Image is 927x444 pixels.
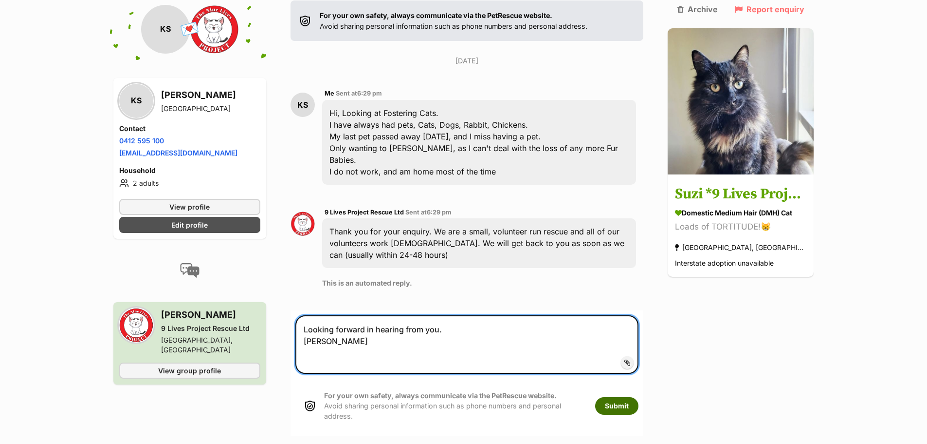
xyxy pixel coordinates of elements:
[171,220,208,230] span: Edit profile
[180,263,200,278] img: conversation-icon-4a6f8262b818ee0b60e3300018af0b2d0b884aa5de6e9bcb8d3d4eeb1a70a7c4.svg
[119,363,260,379] a: View group profile
[161,324,260,333] div: 9 Lives Project Rescue Ltd
[322,218,636,268] div: Thank you for your enquiry. We are a small, volunteer run rescue and all of our volunteers work [...
[675,208,806,218] div: Domestic Medium Hair (DMH) Cat
[336,90,382,97] span: Sent at
[169,202,210,212] span: View profile
[291,56,644,66] p: [DATE]
[675,241,806,254] div: [GEOGRAPHIC_DATA], [GEOGRAPHIC_DATA]
[119,84,153,118] div: KS
[161,104,236,114] div: [GEOGRAPHIC_DATA]
[675,259,774,268] span: Interstate adoption unavailable
[291,212,315,236] img: 9 Lives Project Rescue Ltd profile pic
[119,136,164,145] a: 0412 595 100
[119,308,153,342] img: 9 Lives Project Rescue Ltd profile pic
[119,124,260,134] h4: Contact
[427,209,452,216] span: 6:29 pm
[291,93,315,117] div: KS
[158,366,221,376] span: View group profile
[325,90,334,97] span: Me
[735,5,804,14] a: Report enquiry
[322,278,636,288] p: This is an automated reply.
[161,308,260,322] h3: [PERSON_NAME]
[324,390,585,422] p: Avoid sharing personal information such as phone numbers and personal address.
[119,199,260,215] a: View profile
[141,5,190,54] div: KS
[320,11,552,19] strong: For your own safety, always communicate via the PetRescue website.
[675,184,806,206] h3: Suzi *9 Lives Project Rescue*
[179,19,200,40] span: 💌
[119,177,260,189] li: 2 adults
[119,149,237,157] a: [EMAIL_ADDRESS][DOMAIN_NAME]
[325,209,404,216] span: 9 Lives Project Rescue Ltd
[668,176,814,277] a: Suzi *9 Lives Project Rescue* Domestic Medium Hair (DMH) Cat Loads of TORTITUDE!😸 [GEOGRAPHIC_DAT...
[161,88,236,102] h3: [PERSON_NAME]
[675,221,806,234] div: Loads of TORTITUDE!😸
[677,5,718,14] a: Archive
[119,166,260,175] h4: Household
[668,28,814,174] img: Suzi *9 Lives Project Rescue*
[405,209,452,216] span: Sent at
[190,5,238,54] img: 9 Lives Project Rescue Ltd profile pic
[119,217,260,233] a: Edit profile
[595,397,638,415] button: Submit
[320,10,587,31] p: Avoid sharing personal information such as phone numbers and personal address.
[322,100,636,185] div: Hi, Looking at Fostering Cats. I have always had pets, Cats, Dogs, Rabbit, Chickens. My last pet ...
[324,391,557,400] strong: For your own safety, always communicate via the PetRescue website.
[161,335,260,355] div: [GEOGRAPHIC_DATA], [GEOGRAPHIC_DATA]
[357,90,382,97] span: 6:29 pm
